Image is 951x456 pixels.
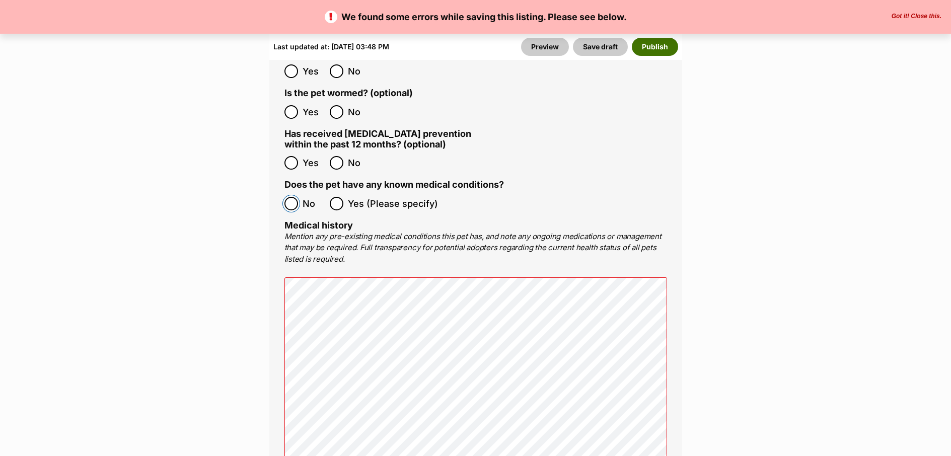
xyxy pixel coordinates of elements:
span: No [348,105,370,119]
span: No [303,197,325,210]
label: Medical history [284,220,353,231]
span: Yes [303,156,325,170]
button: Close the banner [889,13,944,21]
span: Yes (Please specify) [348,197,438,210]
a: Preview [521,38,569,56]
label: Has received [MEDICAL_DATA] prevention within the past 12 months? (optional) [284,129,476,149]
label: Is the pet wormed? (optional) [284,88,413,99]
p: Mention any pre-existing medical conditions this pet has, and note any ongoing medications or man... [284,231,667,265]
span: Yes [303,64,325,78]
span: No [348,156,370,170]
button: Save draft [573,38,628,56]
div: Last updated at: [DATE] 03:48 PM [273,38,389,56]
p: We found some errors while saving this listing. Please see below. [10,10,941,24]
span: No [348,64,370,78]
span: Yes [303,105,325,119]
button: Publish [632,38,678,56]
label: Does the pet have any known medical conditions? [284,180,504,190]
